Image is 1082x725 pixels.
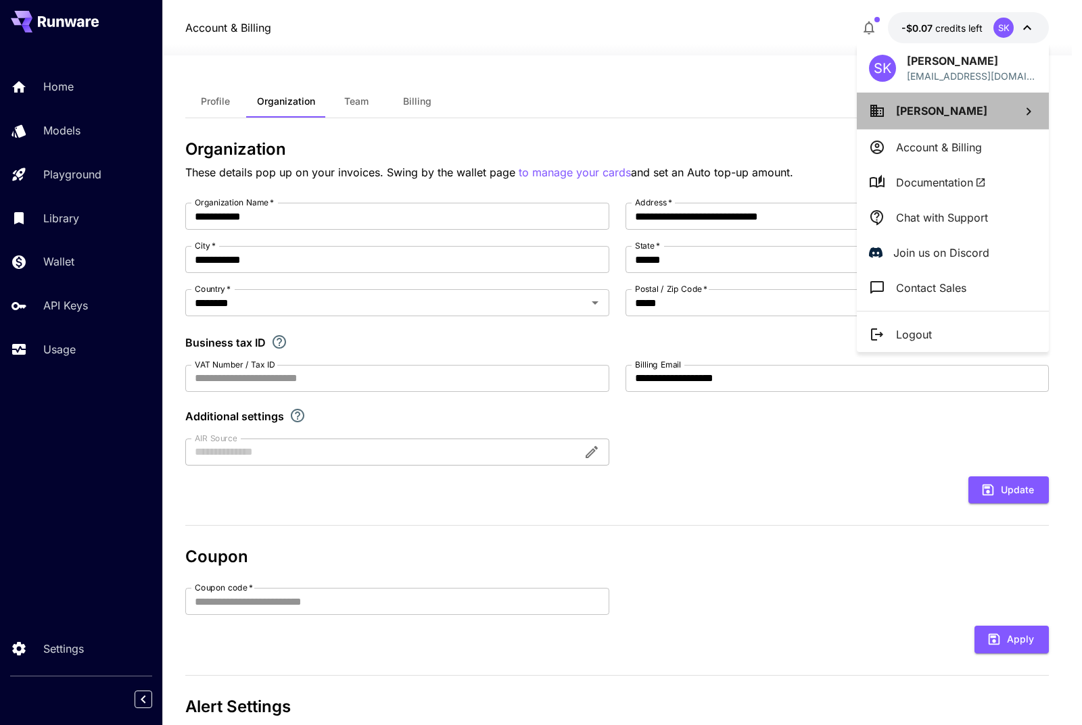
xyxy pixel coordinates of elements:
p: Chat with Support [896,209,988,226]
span: [PERSON_NAME] [896,104,987,118]
div: SK [869,55,896,82]
p: Logout [896,326,932,343]
div: j25892966@gmail.com [907,69,1037,83]
p: Contact Sales [896,280,966,296]
span: Documentation [896,174,986,191]
button: [PERSON_NAME] [857,93,1049,129]
p: [PERSON_NAME] [907,53,1037,69]
p: Join us on Discord [893,245,989,261]
p: Account & Billing [896,139,982,155]
p: [EMAIL_ADDRESS][DOMAIN_NAME] [907,69,1037,83]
